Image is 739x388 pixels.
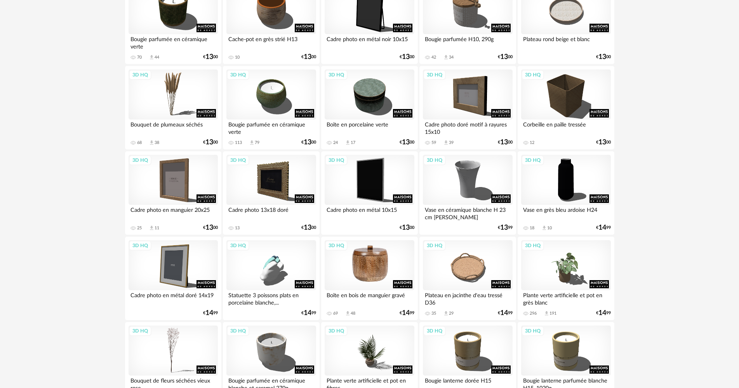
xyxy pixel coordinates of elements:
[402,54,410,60] span: 13
[129,70,151,80] div: 3D HQ
[301,225,316,230] div: € 00
[304,54,311,60] span: 13
[333,311,338,316] div: 69
[402,225,410,230] span: 13
[203,140,218,145] div: € 00
[596,310,611,316] div: € 99
[205,54,213,60] span: 13
[549,311,556,316] div: 191
[431,311,436,316] div: 35
[521,205,610,220] div: Vase en grès bleu ardoise H24
[301,54,316,60] div: € 00
[351,311,355,316] div: 48
[345,140,351,145] span: Download icon
[304,310,311,316] span: 14
[227,326,249,336] div: 3D HQ
[223,66,319,150] a: 3D HQ Bougie parfumée en céramique verte 113 Download icon 79 €1300
[155,225,159,231] div: 11
[423,34,512,50] div: Bougie parfumée H10, 290g
[226,205,316,220] div: Cadre photo 13x18 doré
[325,120,414,135] div: Boîte en porcelaine verte
[149,54,155,60] span: Download icon
[443,140,449,145] span: Download icon
[498,140,513,145] div: € 00
[522,155,544,165] div: 3D HQ
[155,55,159,60] div: 44
[530,225,534,231] div: 18
[500,225,508,230] span: 13
[129,290,218,306] div: Cadre photo en métal doré 14x19
[129,326,151,336] div: 3D HQ
[400,140,414,145] div: € 00
[402,140,410,145] span: 13
[443,54,449,60] span: Download icon
[443,310,449,316] span: Download icon
[596,140,611,145] div: € 00
[449,311,454,316] div: 29
[137,225,142,231] div: 25
[129,34,218,50] div: Bougie parfumée en céramique verte
[325,326,348,336] div: 3D HQ
[449,55,454,60] div: 34
[598,225,606,230] span: 14
[498,310,513,316] div: € 99
[249,140,255,145] span: Download icon
[521,120,610,135] div: Corbeille en paille tressée
[203,310,218,316] div: € 99
[129,205,218,220] div: Cadre photo en manguier 20x25
[522,241,544,251] div: 3D HQ
[301,310,316,316] div: € 99
[321,151,417,235] a: 3D HQ Cadre photo en métal 10x15 €1300
[518,66,614,150] a: 3D HQ Corbeille en paille tressée 12 €1300
[419,237,516,320] a: 3D HQ Plateau en jacinthe d'eau tressé D36 35 Download icon 29 €1499
[137,55,142,60] div: 70
[205,310,213,316] span: 14
[596,54,611,60] div: € 00
[137,140,142,145] div: 68
[431,55,436,60] div: 42
[500,54,508,60] span: 13
[325,34,414,50] div: Cadre photo en métal noir 10x15
[203,54,218,60] div: € 00
[598,140,606,145] span: 13
[351,140,355,145] div: 17
[325,70,348,80] div: 3D HQ
[223,151,319,235] a: 3D HQ Cadre photo 13x18 doré 13 €1300
[227,70,249,80] div: 3D HQ
[423,205,512,220] div: Vase en céramique blanche H 23 cm [PERSON_NAME]
[235,140,242,145] div: 113
[423,241,446,251] div: 3D HQ
[423,326,446,336] div: 3D HQ
[333,140,338,145] div: 24
[129,241,151,251] div: 3D HQ
[149,225,155,231] span: Download icon
[125,66,221,150] a: 3D HQ Bouquet de plumeaux séchés 68 Download icon 38 €1300
[521,290,610,306] div: Plante verte artificielle et pot en grès blanc
[345,310,351,316] span: Download icon
[419,151,516,235] a: 3D HQ Vase en céramique blanche H 23 cm [PERSON_NAME] €1399
[325,290,414,306] div: Boîte en bois de manguier gravé
[321,237,417,320] a: 3D HQ Boîte en bois de manguier gravé 69 Download icon 48 €1499
[205,225,213,230] span: 13
[223,237,319,320] a: 3D HQ Statuette 3 poissons plats en porcelaine blanche,... €1499
[301,140,316,145] div: € 00
[203,225,218,230] div: € 00
[255,140,259,145] div: 79
[400,225,414,230] div: € 00
[235,225,240,231] div: 13
[541,225,547,231] span: Download icon
[226,34,316,50] div: Cache-pot en grès strié H13
[129,155,151,165] div: 3D HQ
[304,225,311,230] span: 13
[423,290,512,306] div: Plateau en jacinthe d'eau tressé D36
[125,151,221,235] a: 3D HQ Cadre photo en manguier 20x25 25 Download icon 11 €1300
[304,140,311,145] span: 13
[544,310,549,316] span: Download icon
[547,225,552,231] div: 10
[321,66,417,150] a: 3D HQ Boîte en porcelaine verte 24 Download icon 17 €1300
[400,54,414,60] div: € 00
[598,54,606,60] span: 13
[423,120,512,135] div: Cadre photo doré motif à rayures 15x10
[227,155,249,165] div: 3D HQ
[598,310,606,316] span: 14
